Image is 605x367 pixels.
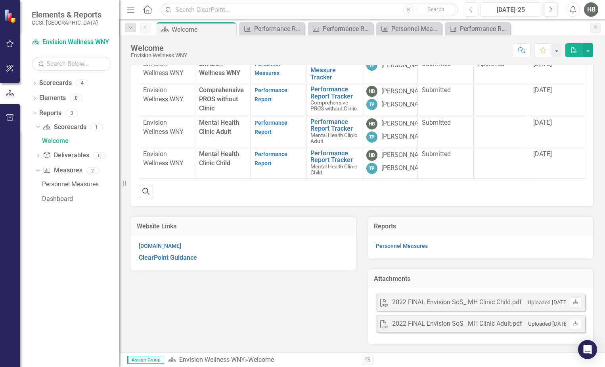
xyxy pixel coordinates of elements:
div: TP [366,99,377,110]
div: Welcome [172,25,234,35]
a: Personnel Measures [40,178,119,191]
td: Double-Click to Edit [473,116,529,147]
div: [PERSON_NAME] [381,119,429,128]
div: Welcome [131,44,187,52]
td: Double-Click to Edit [473,147,529,178]
a: Performance Report [447,24,508,34]
strong: ClearPoint Guidance [139,254,197,261]
a: Reports [39,109,61,118]
a: Envision Wellness WNY [179,356,245,363]
a: Personnel Measures [378,24,440,34]
a: Scorecards [43,123,86,132]
span: [DATE] [533,119,552,126]
div: TP [366,131,377,143]
div: [PERSON_NAME] [381,164,429,173]
small: Uploaded [DATE] 1:37 PM [528,321,590,327]
a: Performance Report Tracker [310,150,358,164]
div: [PERSON_NAME] [381,100,429,109]
a: Dashboard [40,193,119,205]
a: Performance Report [241,24,302,34]
div: 2022 FINAL Envision SoS_ MH Clinic Adult.pdf [392,319,522,328]
small: Uploaded [DATE] 1:38 PM [528,299,590,305]
div: Performance Report [323,24,371,34]
a: Performance Report Tracker [310,86,358,100]
div: Performance Report [460,24,508,34]
a: Performance Report [255,120,287,135]
div: Personnel Measures [391,24,440,34]
div: TP [366,60,377,71]
div: Welcome [42,137,119,145]
a: Scorecards [39,79,72,88]
div: » [168,355,356,365]
div: [PERSON_NAME] [381,151,429,160]
div: [DATE]-25 [483,5,538,15]
a: Personnel Measures [376,243,428,249]
td: Double-Click to Edit [418,57,474,83]
div: HB [366,118,377,129]
p: Envision Wellness WNY [143,150,191,168]
a: [DOMAIN_NAME] [139,243,181,249]
a: Personnel Measure Tracker [310,60,358,81]
a: Performance Report Tracker [310,118,358,132]
span: Search [427,6,444,12]
div: Envision Wellness WNY [131,52,187,58]
td: Double-Click to Edit [418,83,474,116]
div: 2022 FINAL Envision SoS_ MH Clinic Child.pdf [392,298,522,307]
td: Double-Click to Edit Right Click for Context Menu [306,147,362,178]
td: Double-Click to Edit Right Click for Context Menu [306,116,362,147]
td: Double-Click to Edit Right Click for Context Menu [306,83,362,116]
a: Envision Wellness WNY [32,38,111,47]
div: Personnel Measures [42,181,119,188]
img: ClearPoint Strategy [4,9,18,23]
td: Double-Click to Edit [473,83,529,116]
span: Comprehensive PROS without Clinic [199,86,244,112]
h3: Attachments [374,275,587,282]
a: Welcome [40,134,119,147]
div: HB [366,86,377,97]
td: Double-Click to Edit [418,147,474,178]
div: [PERSON_NAME] [381,87,429,96]
span: Mental Health Clinic Adult [199,119,239,135]
a: Deliverables [43,151,89,160]
a: Performance Report [255,87,287,102]
div: TP [366,163,377,174]
p: Envision Wellness WNY [143,118,191,137]
h3: Website Links [137,223,350,230]
button: [DATE]-25 [481,2,541,17]
p: Envision Wellness WNY [143,86,191,104]
p: Envision Wellness WNY [143,60,191,78]
div: Open Intercom Messenger [578,340,597,359]
div: 0 [93,152,106,159]
input: Search ClearPoint... [161,3,458,17]
div: 1 [90,124,103,130]
span: Comprehensive PROS without Clinic [310,99,357,112]
a: Performance Report [255,151,287,166]
span: Assign Group [127,356,164,364]
span: Mental Health Clinic Child [199,150,239,167]
div: 4 [76,80,88,87]
td: Double-Click to Edit [418,116,474,147]
h3: Reports [374,223,587,230]
div: 2 [86,167,99,174]
span: Mental Health Clinic Child [310,163,357,176]
span: Elements & Reports [32,10,101,19]
small: CCSI: [GEOGRAPHIC_DATA] [32,19,101,26]
td: Double-Click to Edit Right Click for Context Menu [306,57,362,83]
div: [PERSON_NAME] [381,132,429,141]
a: Elements [39,94,66,103]
div: 8 [70,95,82,102]
div: Dashboard [42,195,119,203]
a: Measures [43,166,82,175]
button: Search [416,4,456,15]
span: [DATE] [533,150,552,158]
td: Double-Click to Edit [473,57,529,83]
div: Performance Report [254,24,302,34]
span: Submitted [422,119,451,126]
span: [DATE] [533,86,552,94]
span: Submitted [422,86,451,94]
div: 3 [65,110,78,116]
button: HB [584,2,598,17]
a: Performance Report [310,24,371,34]
span: Submitted [422,150,451,158]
